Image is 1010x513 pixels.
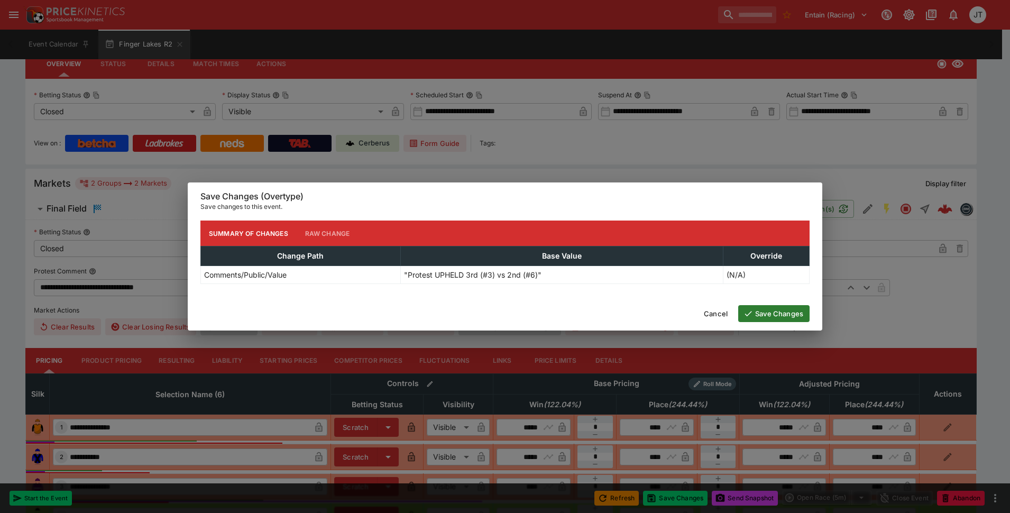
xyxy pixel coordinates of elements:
[738,305,810,322] button: Save Changes
[400,246,723,266] th: Base Value
[723,246,809,266] th: Override
[400,266,723,284] td: "Protest UPHELD 3rd (#3) vs 2nd (#6)"
[200,191,810,202] h6: Save Changes (Overtype)
[200,201,810,212] p: Save changes to this event.
[697,305,734,322] button: Cancel
[297,221,359,246] button: Raw Change
[201,246,401,266] th: Change Path
[200,221,297,246] button: Summary of Changes
[204,269,287,280] p: Comments/Public/Value
[723,266,809,284] td: (N/A)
